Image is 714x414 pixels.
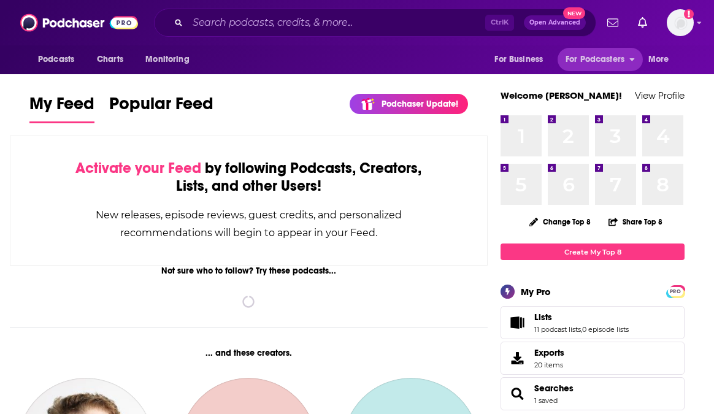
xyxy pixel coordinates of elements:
[668,287,683,296] span: PRO
[10,266,488,276] div: Not sure who to follow? Try these podcasts...
[534,325,581,334] a: 11 podcast lists
[505,385,529,402] a: Searches
[582,325,629,334] a: 0 episode lists
[75,159,201,177] span: Activate your Feed
[154,9,596,37] div: Search podcasts, credits, & more...
[534,396,558,405] a: 1 saved
[667,9,694,36] span: Logged in as eringalloway
[382,99,458,109] p: Podchaser Update!
[558,48,642,71] button: open menu
[534,347,564,358] span: Exports
[501,377,685,410] span: Searches
[505,314,529,331] a: Lists
[485,15,514,31] span: Ctrl K
[188,13,485,33] input: Search podcasts, credits, & more...
[20,11,138,34] img: Podchaser - Follow, Share and Rate Podcasts
[522,214,598,229] button: Change Top 8
[534,312,552,323] span: Lists
[109,93,213,121] span: Popular Feed
[38,51,74,68] span: Podcasts
[10,348,488,358] div: ... and these creators.
[684,9,694,19] svg: Add a profile image
[72,206,426,242] div: New releases, episode reviews, guest credits, and personalized recommendations will begin to appe...
[602,12,623,33] a: Show notifications dropdown
[72,159,426,195] div: by following Podcasts, Creators, Lists, and other Users!
[29,48,90,71] button: open menu
[563,7,585,19] span: New
[501,306,685,339] span: Lists
[566,51,624,68] span: For Podcasters
[667,9,694,36] img: User Profile
[534,312,629,323] a: Lists
[534,383,574,394] a: Searches
[521,286,551,297] div: My Pro
[635,90,685,101] a: View Profile
[640,48,685,71] button: open menu
[668,286,683,296] a: PRO
[97,51,123,68] span: Charts
[145,51,189,68] span: Monitoring
[29,93,94,121] span: My Feed
[494,51,543,68] span: For Business
[534,361,564,369] span: 20 items
[648,51,669,68] span: More
[524,15,586,30] button: Open AdvancedNew
[667,9,694,36] button: Show profile menu
[109,93,213,123] a: Popular Feed
[501,342,685,375] a: Exports
[29,93,94,123] a: My Feed
[137,48,205,71] button: open menu
[501,90,622,101] a: Welcome [PERSON_NAME]!
[608,210,663,234] button: Share Top 8
[633,12,652,33] a: Show notifications dropdown
[581,325,582,334] span: ,
[529,20,580,26] span: Open Advanced
[89,48,131,71] a: Charts
[486,48,558,71] button: open menu
[505,350,529,367] span: Exports
[501,243,685,260] a: Create My Top 8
